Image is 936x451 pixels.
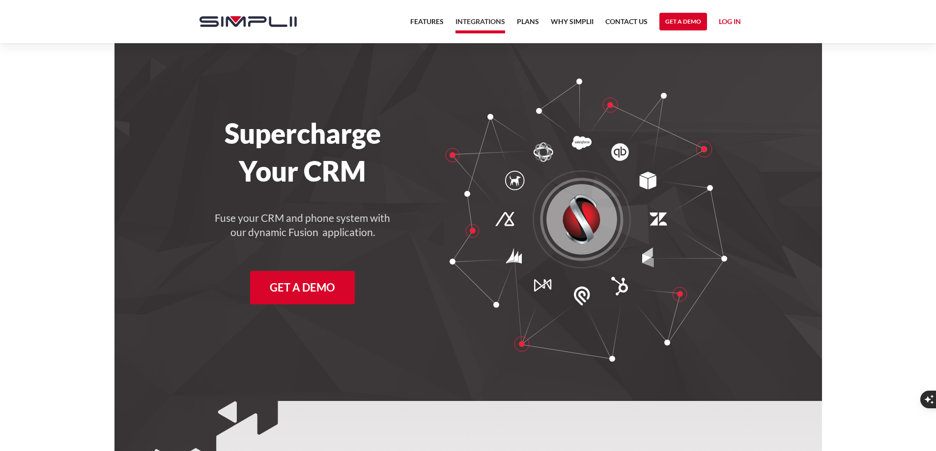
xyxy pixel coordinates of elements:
[214,211,391,239] h4: Fuse your CRM and phone system with our dynamic Fusion application.
[517,16,539,33] a: Plans
[719,16,741,30] a: Log in
[605,16,648,33] a: Contact US
[250,271,355,304] a: Get a Demo
[190,117,416,150] h1: Supercharge
[190,155,416,187] h1: Your CRM
[410,16,444,33] a: Features
[455,16,505,33] a: Integrations
[659,13,707,30] a: Get a Demo
[199,16,297,27] img: Simplii
[551,16,594,33] a: Why Simplii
